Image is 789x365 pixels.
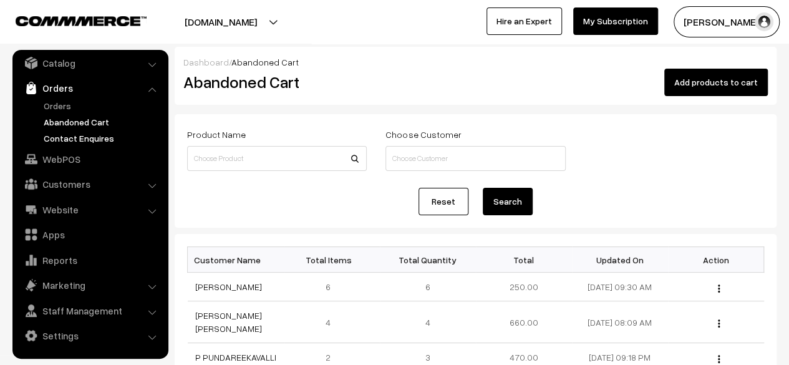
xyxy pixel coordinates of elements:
input: Choose Product [187,146,367,171]
h2: Abandoned Cart [183,72,365,92]
th: Action [668,247,764,273]
th: Total Items [284,247,380,273]
img: Menu [718,285,720,293]
td: [DATE] 08:09 AM [572,301,668,343]
a: Abandoned Cart [41,115,164,129]
a: Contact Enquires [41,132,164,145]
a: Reports [16,249,164,271]
img: Menu [718,355,720,363]
div: / [183,56,768,69]
td: 6 [284,273,380,301]
label: Choose Customer [385,128,461,141]
button: [DOMAIN_NAME] [141,6,301,37]
a: Apps [16,223,164,246]
a: Settings [16,324,164,347]
td: [DATE] 09:30 AM [572,273,668,301]
a: P PUNDAREEKAVALLI [195,352,276,363]
a: WebPOS [16,148,164,170]
th: Total Quantity [380,247,476,273]
a: Hire an Expert [486,7,562,35]
a: Dashboard [183,57,229,67]
img: user [755,12,773,31]
td: 250.00 [476,273,572,301]
a: COMMMERCE [16,12,125,27]
td: 660.00 [476,301,572,343]
span: Abandoned Cart [231,57,299,67]
label: Product Name [187,128,246,141]
a: [PERSON_NAME] [195,281,262,292]
th: Total [476,247,572,273]
th: Updated On [572,247,668,273]
a: Marketing [16,274,164,296]
img: COMMMERCE [16,16,147,26]
button: Search [483,188,533,215]
th: Customer Name [188,247,284,273]
a: [PERSON_NAME] [PERSON_NAME] [195,310,262,334]
a: Orders [16,77,164,99]
a: My Subscription [573,7,658,35]
a: Customers [16,173,164,195]
a: Catalog [16,52,164,74]
a: Reset [419,188,468,215]
td: 6 [380,273,476,301]
a: Orders [41,99,164,112]
a: Staff Management [16,299,164,322]
input: Choose Customer [385,146,565,171]
td: 4 [284,301,380,343]
button: [PERSON_NAME] [674,6,780,37]
a: Website [16,198,164,221]
img: Menu [718,319,720,328]
td: 4 [380,301,476,343]
button: Add products to cart [664,69,768,96]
